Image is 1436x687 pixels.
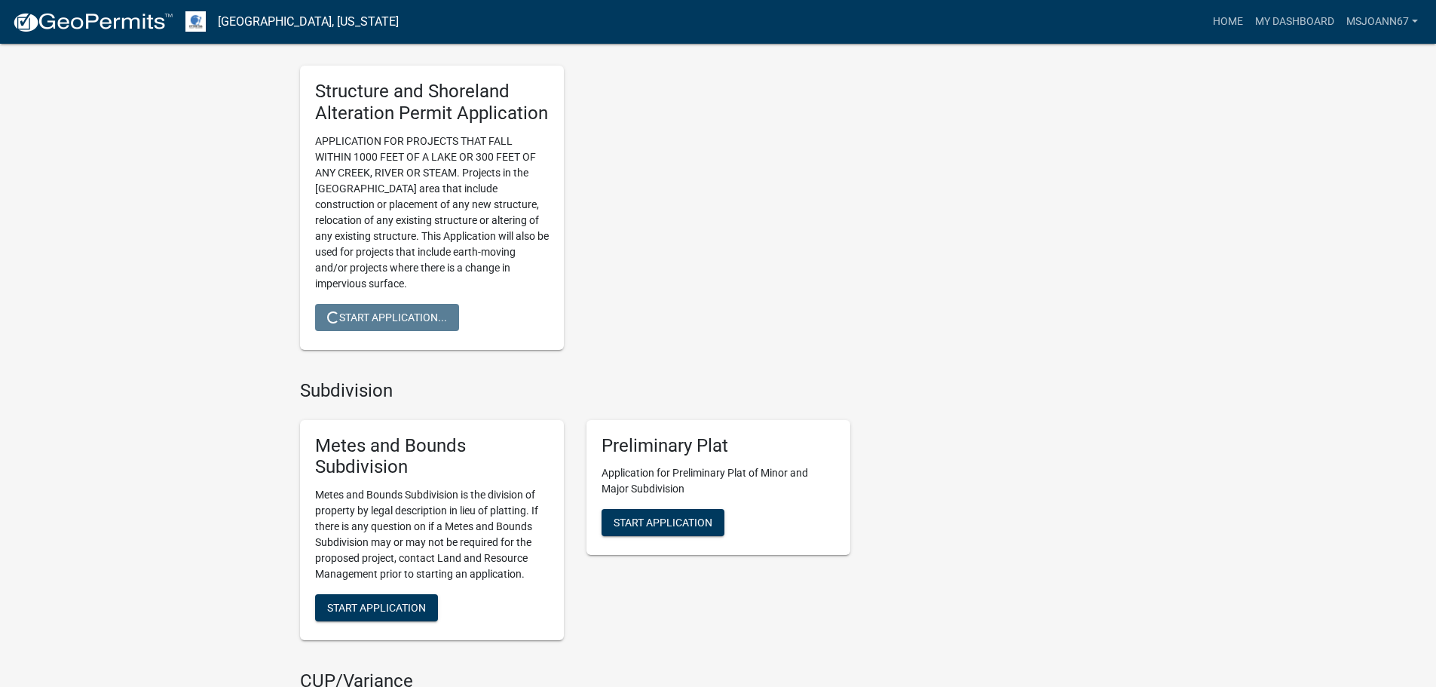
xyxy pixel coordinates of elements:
button: Start Application [602,509,724,536]
a: [GEOGRAPHIC_DATA], [US_STATE] [218,9,399,35]
span: Start Application [327,602,426,614]
h5: Preliminary Plat [602,435,835,457]
p: Application for Preliminary Plat of Minor and Major Subdivision [602,465,835,497]
span: Start Application [614,517,712,529]
p: Metes and Bounds Subdivision is the division of property by legal description in lieu of platting... [315,487,549,582]
p: APPLICATION FOR PROJECTS THAT FALL WITHIN 1000 FEET OF A LAKE OR 300 FEET OF ANY CREEK, RIVER OR ... [315,133,549,292]
h5: Structure and Shoreland Alteration Permit Application [315,81,549,124]
a: Home [1207,8,1249,36]
a: My Dashboard [1249,8,1340,36]
button: Start Application... [315,304,459,331]
span: Start Application... [327,311,447,323]
a: MsJoAnn67 [1340,8,1424,36]
img: Otter Tail County, Minnesota [185,11,206,32]
h4: Subdivision [300,380,850,402]
h5: Metes and Bounds Subdivision [315,435,549,479]
button: Start Application [315,594,438,621]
